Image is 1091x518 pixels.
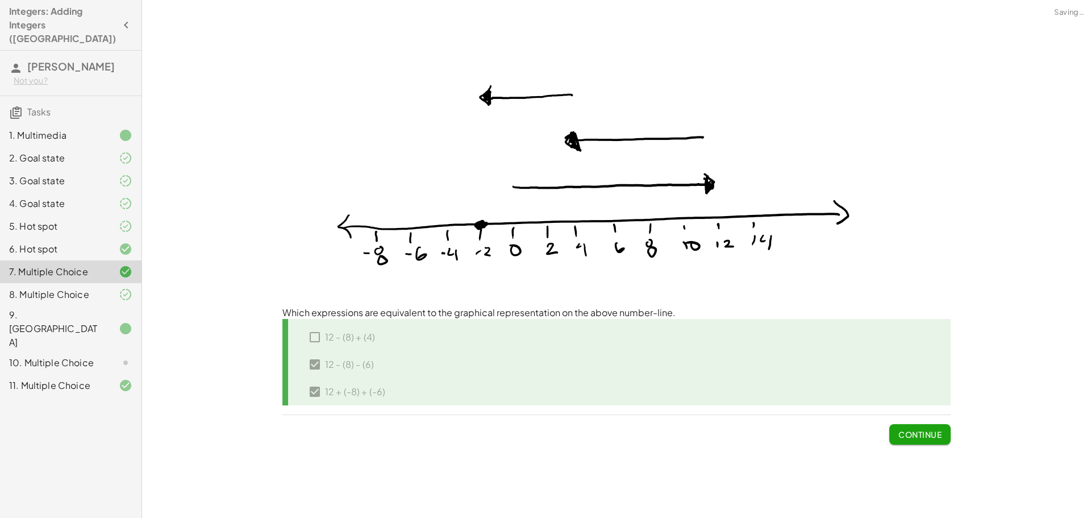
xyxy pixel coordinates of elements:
[119,129,132,142] i: Task finished.
[14,75,132,86] div: Not you?
[9,151,101,165] div: 2. Goal state
[119,242,132,256] i: Task finished and correct.
[9,308,101,349] div: 9. [GEOGRAPHIC_DATA]
[9,356,101,370] div: 10. Multiple Choice
[9,174,101,188] div: 3. Goal state
[9,288,101,301] div: 8. Multiple Choice
[27,60,115,73] span: [PERSON_NAME]
[119,322,132,335] i: Task finished.
[119,219,132,233] i: Task finished and part of it marked as correct.
[27,106,51,118] span: Tasks
[119,288,132,301] i: Task finished and part of it marked as correct.
[889,424,951,445] button: Continue
[282,21,892,303] img: 93ccd47788afbc56c1a0131d02f77ff061952aa4aa5b412ead888a08c6d9b4b5.png
[9,379,101,392] div: 11. Multiple Choice
[9,265,101,279] div: 7. Multiple Choice
[119,197,132,210] i: Task finished and part of it marked as correct.
[1054,7,1084,18] span: Saving…
[9,197,101,210] div: 4. Goal state
[898,429,942,440] span: Continue
[119,356,132,370] i: Task not started.
[119,379,132,392] i: Task finished and correct.
[119,265,132,279] i: Task finished and correct.
[9,129,101,142] div: 1. Multimedia
[282,306,951,320] p: Which expressions are equivalent to the graphical representation on the above number-line.
[9,242,101,256] div: 6. Hot spot
[119,174,132,188] i: Task finished and part of it marked as correct.
[9,5,116,45] h4: Integers: Adding Integers ([GEOGRAPHIC_DATA])
[119,151,132,165] i: Task finished and part of it marked as correct.
[9,219,101,233] div: 5. Hot spot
